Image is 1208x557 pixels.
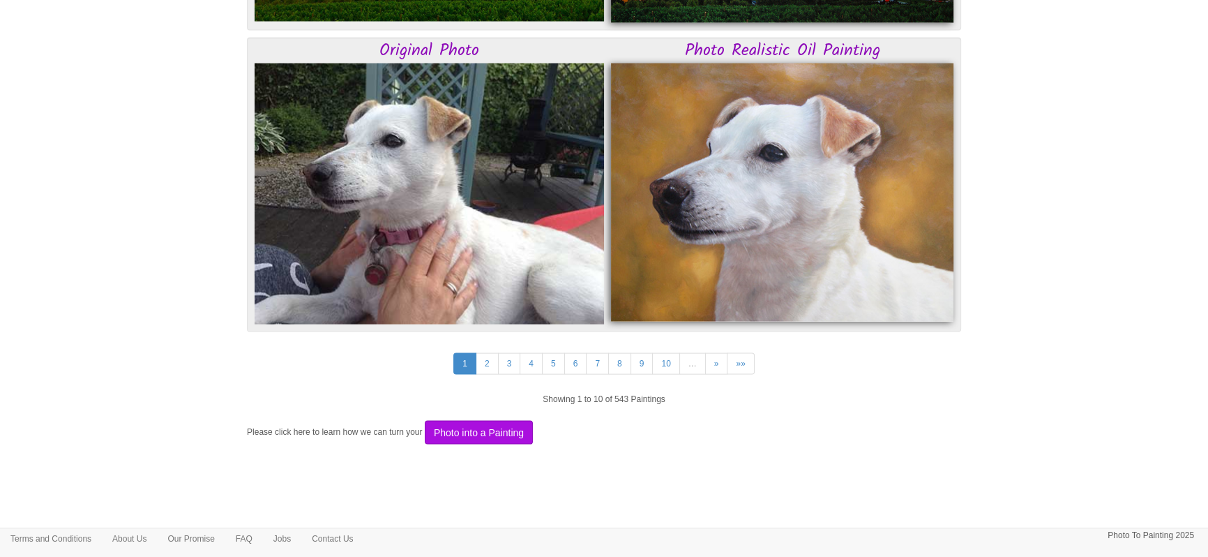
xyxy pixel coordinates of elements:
a: … [679,353,706,375]
h3: Original Photo [255,42,604,60]
a: 6 [564,353,587,375]
a: About Us [102,528,157,549]
a: » [705,353,728,375]
img: Oil painting of a dog [611,64,953,322]
img: Original Photo [255,64,604,325]
a: 9 [631,353,654,375]
a: 8 [608,353,631,375]
a: 10 [652,353,679,375]
a: 4 [520,353,543,375]
a: 1 [453,353,476,375]
a: 5 [542,353,565,375]
a: Our Promise [157,528,225,549]
h3: Photo Realistic Oil Painting [611,42,953,60]
a: Jobs [263,528,301,549]
button: Photo into a Painting [425,421,533,445]
a: FAQ [225,528,263,549]
a: 2 [476,353,499,375]
a: 7 [586,353,609,375]
a: Photo into a Painting [422,427,533,437]
p: Showing 1 to 10 of 543 Paintings [247,392,961,407]
a: 3 [498,353,521,375]
p: Photo To Painting 2025 [1108,528,1194,543]
a: »» [727,353,754,375]
a: Contact Us [301,528,363,549]
p: Please click here to learn how we can turn your [247,421,961,445]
